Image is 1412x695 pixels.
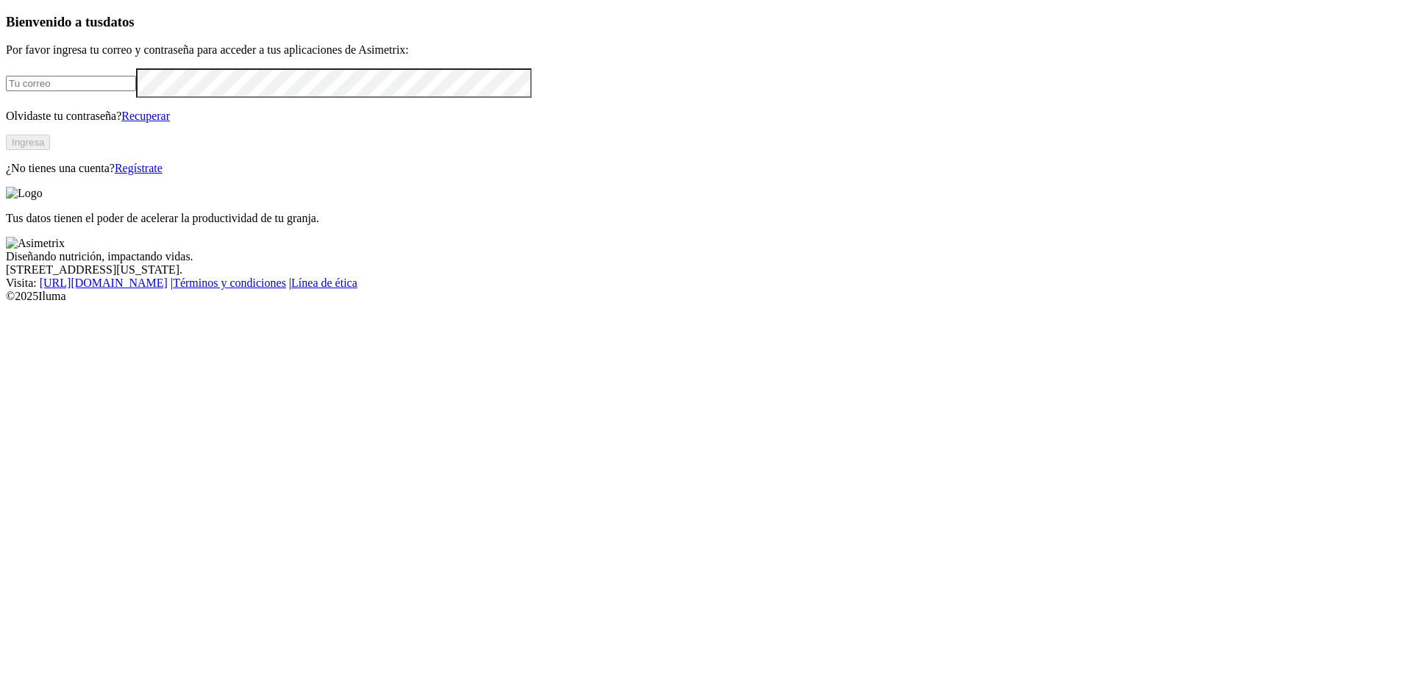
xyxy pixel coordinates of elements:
[6,290,1406,303] div: © 2025 Iluma
[40,277,168,289] a: [URL][DOMAIN_NAME]
[6,110,1406,123] p: Olvidaste tu contraseña?
[173,277,286,289] a: Términos y condiciones
[115,162,163,174] a: Regístrate
[6,237,65,250] img: Asimetrix
[6,263,1406,277] div: [STREET_ADDRESS][US_STATE].
[6,43,1406,57] p: Por favor ingresa tu correo y contraseña para acceder a tus aplicaciones de Asimetrix:
[6,135,50,150] button: Ingresa
[291,277,357,289] a: Línea de ética
[121,110,170,122] a: Recuperar
[6,277,1406,290] div: Visita : | |
[6,250,1406,263] div: Diseñando nutrición, impactando vidas.
[6,162,1406,175] p: ¿No tienes una cuenta?
[6,14,1406,30] h3: Bienvenido a tus
[6,212,1406,225] p: Tus datos tienen el poder de acelerar la productividad de tu granja.
[6,76,136,91] input: Tu correo
[6,187,43,200] img: Logo
[103,14,135,29] span: datos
